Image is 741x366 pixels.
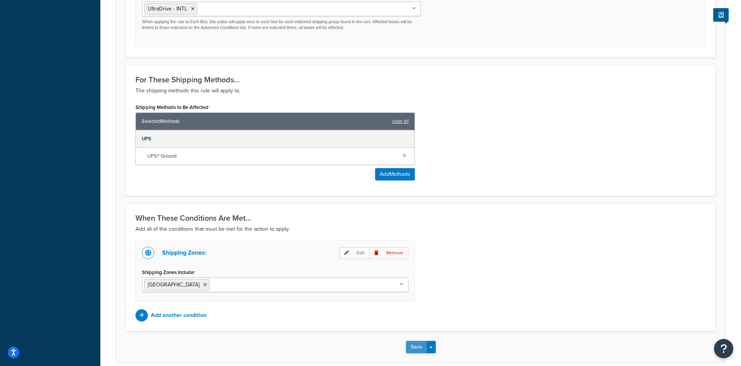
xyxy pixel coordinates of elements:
button: Show Help Docs [713,8,729,22]
h3: When These Conditions Are Met... [135,214,706,222]
label: Shipping Zones Include [142,269,196,276]
button: AddMethods [375,168,415,180]
p: Add all of the conditions that must be met for the action to apply. [135,225,706,234]
h3: For These Shipping Methods... [135,75,706,84]
span: UltraDrive - INTL [148,5,187,13]
div: UPS [136,130,414,148]
p: Add another condition [151,310,206,321]
span: UPS® Ground [147,151,396,162]
button: Open Resource Center [714,339,733,358]
label: Shipping Methods to Be Affected [135,104,210,111]
p: Shipping Zones: [162,247,206,258]
span: [GEOGRAPHIC_DATA] [148,281,200,289]
button: Save [406,341,427,353]
p: The shipping methods this rule will apply to. [135,86,706,95]
span: Selected Methods [142,116,388,127]
p: Edit [339,247,369,259]
p: When applying the rate to Each Box, this action will apply once to each box for each indicated sh... [142,19,421,31]
a: clear all [392,116,409,127]
p: Remove [369,247,408,259]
